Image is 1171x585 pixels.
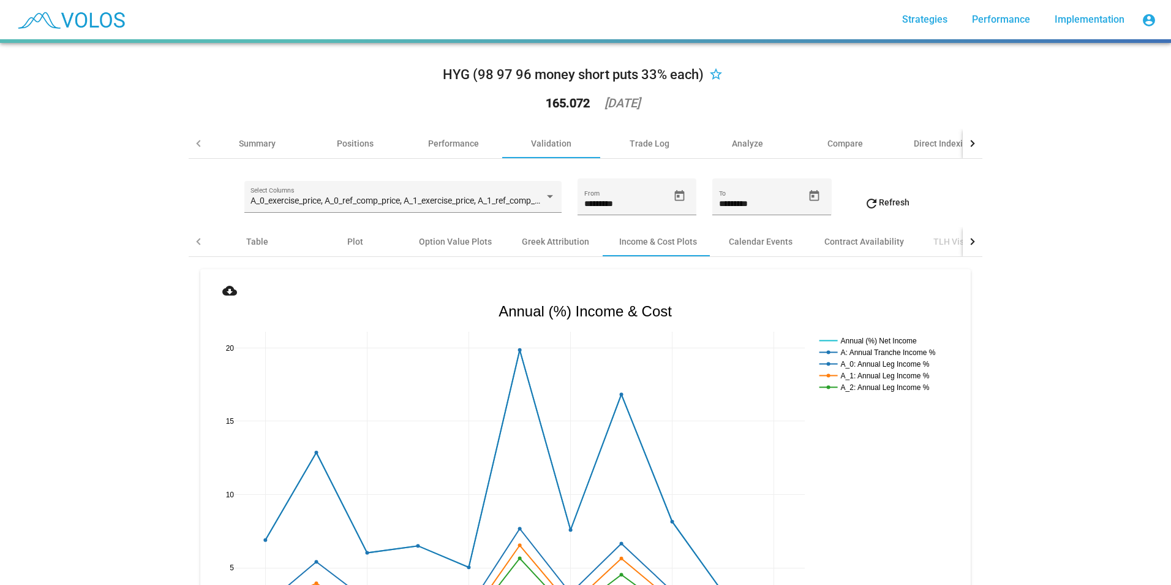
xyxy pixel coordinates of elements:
[630,137,669,150] div: Trade Log
[824,235,904,248] div: Contract Availability
[604,97,640,109] div: [DATE]
[669,185,690,207] button: Open calendar
[1055,13,1124,25] span: Implementation
[419,235,492,248] div: Option Value Plots
[732,137,763,150] div: Analyze
[531,137,571,150] div: Validation
[1045,9,1134,31] a: Implementation
[546,97,590,109] div: 165.072
[239,137,276,150] div: Summary
[1142,13,1156,28] mat-icon: account_circle
[337,137,374,150] div: Positions
[619,235,697,248] div: Income & Cost Plots
[864,197,909,207] span: Refresh
[347,235,363,248] div: Plot
[246,235,268,248] div: Table
[933,235,1007,248] div: TLH Visualizations
[962,9,1040,31] a: Performance
[972,13,1030,25] span: Performance
[222,283,237,298] mat-icon: cloud_download
[804,185,825,207] button: Open calendar
[443,65,704,85] div: HYG (98 97 96 money short puts 33% each)
[522,235,589,248] div: Greek Attribution
[864,196,879,211] mat-icon: refresh
[902,13,947,25] span: Strategies
[428,137,479,150] div: Performance
[914,137,973,150] div: Direct Indexing
[892,9,957,31] a: Strategies
[827,137,863,150] div: Compare
[10,4,131,35] img: blue_transparent.png
[854,191,919,213] button: Refresh
[709,68,723,83] mat-icon: star_border
[250,196,706,205] span: A_0_exercise_price, A_0_ref_comp_price, A_1_exercise_price, A_1_ref_comp_price, A_2_exercise_pric...
[729,235,793,248] div: Calendar Events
